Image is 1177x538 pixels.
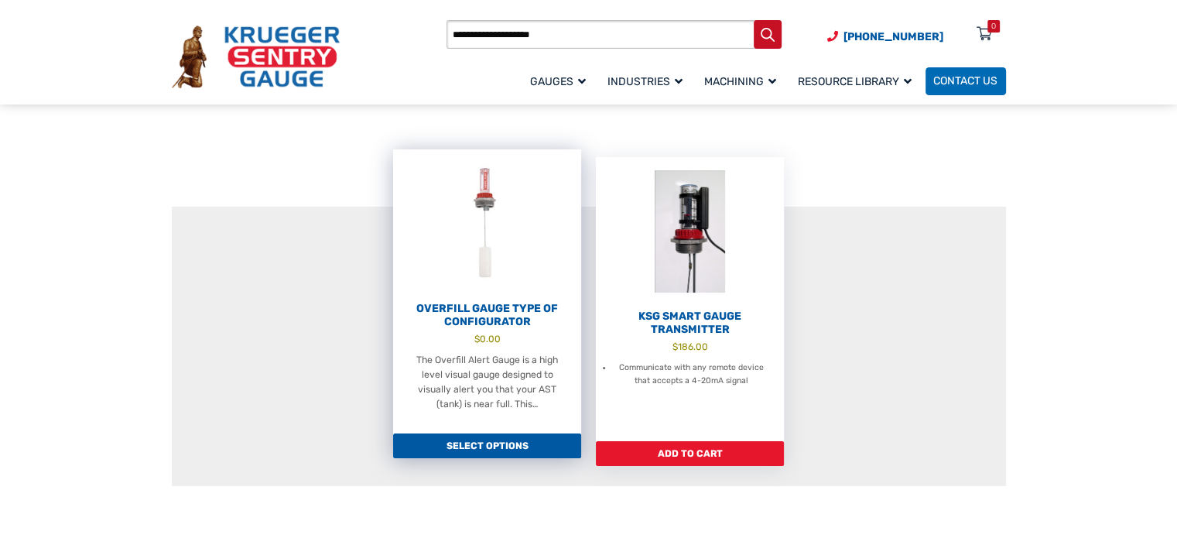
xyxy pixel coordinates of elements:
[393,302,581,329] h2: Overfill Gauge Type OF Configurator
[474,334,501,344] bdi: 0.00
[530,75,586,88] span: Gauges
[407,353,568,413] p: The Overfill Alert Gauge is a high level visual gauge designed to visually alert you that your AS...
[672,341,707,352] bdi: 186.00
[393,149,581,434] a: Overfill Gauge Type OF Configurator $0.00 The Overfill Alert Gauge is a high level visual gauge d...
[798,75,912,88] span: Resource Library
[696,65,790,97] a: Machining
[827,29,943,45] a: Phone Number (920) 434-8860
[393,149,581,299] img: Overfill Gauge Type OF Configurator
[172,26,340,87] img: Krueger Sentry Gauge
[607,75,683,88] span: Industries
[991,20,996,33] div: 0
[790,65,926,97] a: Resource Library
[600,65,696,97] a: Industries
[704,75,776,88] span: Machining
[613,361,770,388] li: Communicate with any remote device that accepts a 4-20mA signal
[596,310,784,337] h2: KSG Smart Gauge Transmitter
[596,157,784,307] img: KSG Smart Gauge Transmitter
[926,67,1006,95] a: Contact Us
[933,75,997,88] span: Contact Us
[522,65,600,97] a: Gauges
[393,433,581,458] a: Add to cart: “Overfill Gauge Type OF Configurator”
[474,334,480,344] span: $
[843,30,943,43] span: [PHONE_NUMBER]
[672,341,677,352] span: $
[596,441,784,466] a: Add to cart: “KSG Smart Gauge Transmitter”
[596,157,784,442] a: KSG Smart Gauge Transmitter $186.00 Communicate with any remote device that accepts a 4-20mA signal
